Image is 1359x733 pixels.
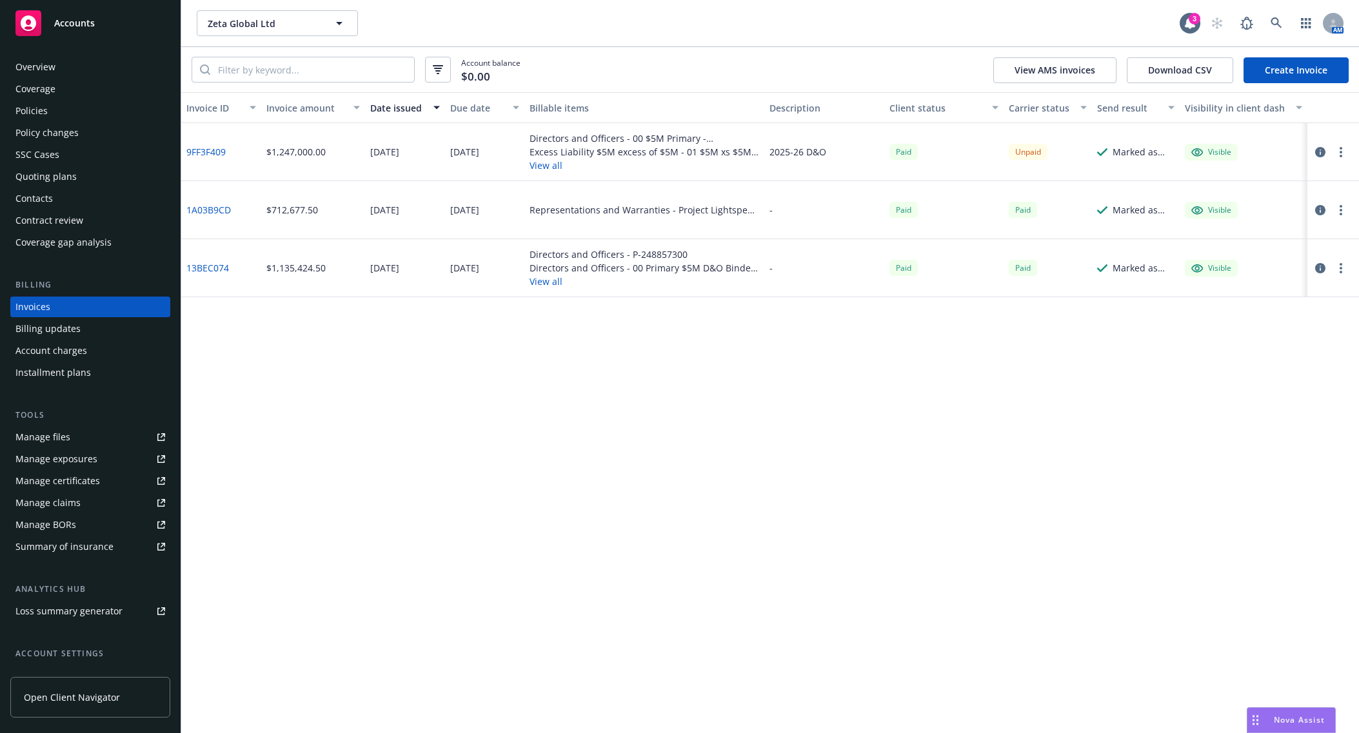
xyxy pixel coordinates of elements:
[10,318,170,339] a: Billing updates
[10,340,170,361] a: Account charges
[530,275,759,288] button: View all
[10,493,170,513] a: Manage claims
[769,261,773,275] div: -
[1191,204,1231,216] div: Visible
[197,10,358,36] button: Zeta Global Ltd
[10,409,170,422] div: Tools
[365,92,445,123] button: Date issued
[15,449,97,469] div: Manage exposures
[10,362,170,383] a: Installment plans
[1009,260,1037,276] div: Paid
[370,261,399,275] div: [DATE]
[24,690,120,704] span: Open Client Navigator
[200,64,210,75] svg: Search
[186,203,231,217] a: 1A03B9CD
[10,297,170,317] a: Invoices
[186,261,229,275] a: 13BEC074
[1191,262,1231,274] div: Visible
[15,362,91,383] div: Installment plans
[10,514,170,535] a: Manage BORs
[993,57,1116,83] button: View AMS invoices
[1097,101,1160,115] div: Send result
[530,203,759,217] div: Representations and Warranties - Project Lightspeed - Zeta Global (LiveIntent) - BlueChip [[DATE]...
[530,132,759,145] div: Directors and Officers - 00 $5M Primary - [PHONE_NUMBER]
[15,297,50,317] div: Invoices
[10,166,170,187] a: Quoting plans
[10,583,170,596] div: Analytics hub
[1009,144,1047,160] div: Unpaid
[15,101,48,121] div: Policies
[769,101,879,115] div: Description
[10,188,170,209] a: Contacts
[10,471,170,491] a: Manage certificates
[1264,10,1289,36] a: Search
[1113,145,1175,159] div: Marked as sent
[1113,261,1175,275] div: Marked as sent
[266,203,318,217] div: $712,677.50
[15,232,112,253] div: Coverage gap analysis
[889,260,918,276] div: Paid
[186,145,226,159] a: 9FF3F409
[1293,10,1319,36] a: Switch app
[10,279,170,291] div: Billing
[1004,92,1091,123] button: Carrier status
[530,248,759,261] div: Directors and Officers - P-248857300
[15,536,114,557] div: Summary of insurance
[889,144,918,160] div: Paid
[1234,10,1260,36] a: Report a Bug
[10,647,170,660] div: Account settings
[1247,707,1336,733] button: Nova Assist
[10,79,170,99] a: Coverage
[1092,92,1180,123] button: Send result
[450,203,479,217] div: [DATE]
[445,92,525,123] button: Due date
[15,57,55,77] div: Overview
[889,202,918,218] div: Paid
[266,261,326,275] div: $1,135,424.50
[1113,203,1175,217] div: Marked as sent
[10,449,170,469] a: Manage exposures
[1189,13,1200,24] div: 3
[370,145,399,159] div: [DATE]
[15,318,81,339] div: Billing updates
[15,601,123,621] div: Loss summary generator
[15,665,71,686] div: Service team
[15,427,70,447] div: Manage files
[10,536,170,557] a: Summary of insurance
[1185,101,1288,115] div: Visibility in client dash
[10,232,170,253] a: Coverage gap analysis
[15,514,76,535] div: Manage BORs
[54,18,95,28] span: Accounts
[1180,92,1307,123] button: Visibility in client dash
[10,144,170,165] a: SSC Cases
[15,122,79,143] div: Policy changes
[15,166,77,187] div: Quoting plans
[15,340,87,361] div: Account charges
[450,145,479,159] div: [DATE]
[530,145,759,159] div: Excess Liability $5M excess of $5M - 01 $5M xs $5M - ELU204555-25
[15,79,55,99] div: Coverage
[10,601,170,621] a: Loss summary generator
[10,210,170,231] a: Contract review
[10,57,170,77] a: Overview
[450,101,506,115] div: Due date
[1009,202,1037,218] div: Paid
[15,471,100,491] div: Manage certificates
[15,144,59,165] div: SSC Cases
[1247,708,1264,732] div: Drag to move
[266,101,346,115] div: Invoice amount
[530,261,759,275] div: Directors and Officers - 00 Primary $5M D&O Binder (AIG) - [PHONE_NUMBER]
[524,92,764,123] button: Billable items
[1244,57,1349,83] a: Create Invoice
[461,68,490,85] span: $0.00
[186,101,242,115] div: Invoice ID
[266,145,326,159] div: $1,247,000.00
[10,122,170,143] a: Policy changes
[15,493,81,513] div: Manage claims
